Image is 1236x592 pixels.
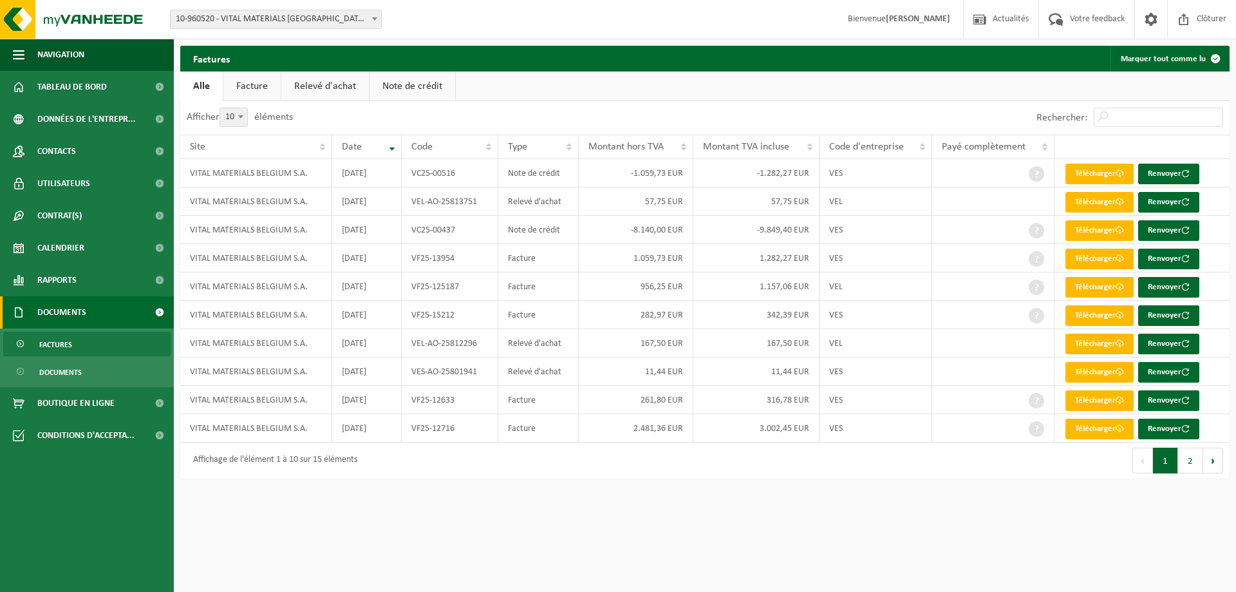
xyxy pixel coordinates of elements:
td: -1.059,73 EUR [579,159,693,187]
td: [DATE] [332,358,402,386]
button: Next [1203,448,1223,473]
td: VES [819,301,932,329]
a: Télécharger [1065,277,1134,298]
td: VES [819,358,932,386]
td: VF25-125187 [402,272,498,301]
span: Contrat(s) [37,200,82,232]
span: Code d'entreprise [829,142,904,152]
td: VITAL MATERIALS BELGIUM S.A. [180,159,332,187]
td: VF25-15212 [402,301,498,329]
span: Code [411,142,433,152]
td: 11,44 EUR [693,358,819,386]
td: VEL-AO-25813751 [402,187,498,216]
span: Montant TVA incluse [703,142,789,152]
td: Relevé d'achat [498,329,579,358]
button: Renvoyer [1138,164,1199,184]
span: Calendrier [37,232,84,264]
button: Renvoyer [1138,220,1199,241]
a: Facture [223,72,281,101]
td: VF25-13954 [402,244,498,272]
td: [DATE] [332,159,402,187]
span: 10 [220,108,247,126]
span: Contacts [37,135,76,167]
a: Documents [3,359,171,384]
span: Données de l'entrepr... [37,103,136,135]
a: Télécharger [1065,419,1134,439]
a: Relevé d'achat [281,72,369,101]
td: -9.849,40 EUR [693,216,819,244]
span: Navigation [37,39,84,71]
button: Renvoyer [1138,249,1199,269]
td: Facture [498,272,579,301]
td: 167,50 EUR [693,329,819,358]
td: VEL [819,187,932,216]
td: [DATE] [332,329,402,358]
span: 10-960520 - VITAL MATERIALS BELGIUM S.A. - TILLY [171,10,381,28]
h2: Factures [180,46,243,71]
td: VC25-00516 [402,159,498,187]
td: VITAL MATERIALS BELGIUM S.A. [180,272,332,301]
td: Facture [498,244,579,272]
span: Documents [37,296,86,329]
label: Rechercher: [1036,113,1087,123]
td: 342,39 EUR [693,301,819,329]
a: Note de crédit [370,72,455,101]
span: Date [342,142,362,152]
td: VEL [819,329,932,358]
td: VEL-AO-25812296 [402,329,498,358]
span: Type [508,142,527,152]
span: Montant hors TVA [588,142,664,152]
span: 10-960520 - VITAL MATERIALS BELGIUM S.A. - TILLY [170,10,382,29]
td: VEL [819,272,932,301]
td: 282,97 EUR [579,301,693,329]
a: Télécharger [1065,164,1134,184]
td: VES [819,414,932,443]
td: Note de crédit [498,159,579,187]
div: Affichage de l'élément 1 à 10 sur 15 éléments [187,449,357,472]
button: 2 [1178,448,1203,473]
button: Renvoyer [1138,277,1199,298]
td: 57,75 EUR [693,187,819,216]
span: Conditions d'accepta... [37,419,135,452]
td: 3.002,45 EUR [693,414,819,443]
td: VITAL MATERIALS BELGIUM S.A. [180,216,332,244]
a: Télécharger [1065,305,1134,326]
td: 1.282,27 EUR [693,244,819,272]
span: 10 [220,108,248,127]
td: Relevé d'achat [498,358,579,386]
a: Télécharger [1065,249,1134,269]
td: 956,25 EUR [579,272,693,301]
td: VITAL MATERIALS BELGIUM S.A. [180,244,332,272]
button: Renvoyer [1138,192,1199,213]
button: Renvoyer [1138,362,1199,383]
td: Note de crédit [498,216,579,244]
td: VES-AO-25801941 [402,358,498,386]
td: 11,44 EUR [579,358,693,386]
td: [DATE] [332,414,402,443]
a: Factures [3,332,171,356]
span: Documents [39,360,82,385]
td: [DATE] [332,187,402,216]
button: Previous [1132,448,1153,473]
td: [DATE] [332,244,402,272]
td: 57,75 EUR [579,187,693,216]
td: [DATE] [332,386,402,414]
td: VF25-12716 [402,414,498,443]
a: Télécharger [1065,334,1134,354]
td: Relevé d'achat [498,187,579,216]
button: Renvoyer [1138,334,1199,354]
button: 1 [1153,448,1178,473]
td: [DATE] [332,216,402,244]
td: VES [819,386,932,414]
button: Renvoyer [1138,419,1199,439]
a: Télécharger [1065,192,1134,213]
td: VITAL MATERIALS BELGIUM S.A. [180,329,332,358]
td: Facture [498,414,579,443]
button: Marquer tout comme lu [1110,46,1228,72]
a: Télécharger [1065,220,1134,241]
td: VES [819,244,932,272]
td: 316,78 EUR [693,386,819,414]
td: -1.282,27 EUR [693,159,819,187]
td: [DATE] [332,301,402,329]
span: Payé complètement [942,142,1025,152]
